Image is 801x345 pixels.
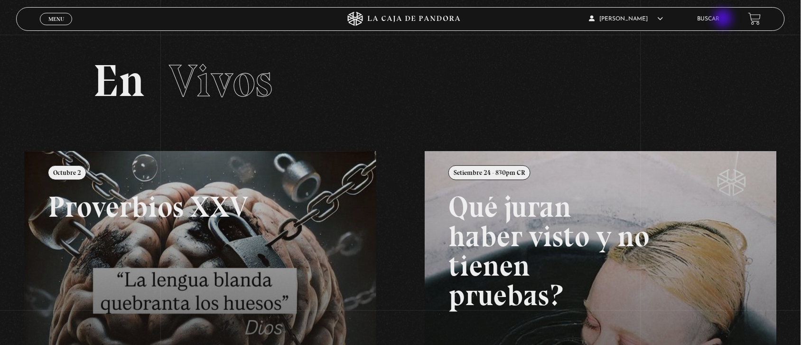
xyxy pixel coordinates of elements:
[589,16,663,22] span: [PERSON_NAME]
[698,16,720,22] a: Buscar
[45,24,67,30] span: Cerrar
[93,58,708,104] h2: En
[48,16,64,22] span: Menu
[748,12,761,25] a: View your shopping cart
[169,54,272,108] span: Vivos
